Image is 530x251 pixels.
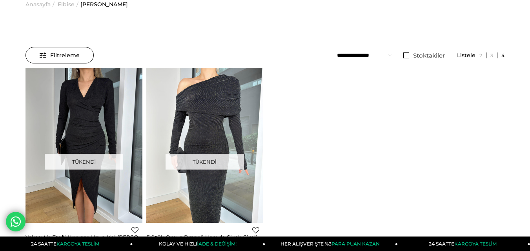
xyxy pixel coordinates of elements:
[146,68,263,223] img: Düşük Omuz Drapeli Hamda Siyah Simli Kadın Elbise 25K416
[25,68,142,223] img: Yakası Ve Eteği Kruvaze Uzun Kol Kinton Siyah Simli Kadın Midi Elbise 25K409
[0,237,133,251] a: 24 SAATTEKARGOYA TESLİM
[131,227,138,234] a: Favorilere Ekle
[40,47,80,63] span: Filtreleme
[197,241,237,247] span: İADE & DEĞİŞİM!
[56,241,99,247] span: KARGOYA TESLİM
[331,241,380,247] span: PARA PUAN KAZAN
[25,234,142,241] a: Yakası Ve Eteği Kruvaze Uzun Kol [PERSON_NAME] Siyah Simli Kadın Midi Elbise 25K409
[454,241,497,247] span: KARGOYA TESLİM
[146,234,263,241] a: Düşük Omuz Drapeli Hamda Siyah Simli Kadın Elbise 25K416
[265,237,398,251] a: HER ALIŞVERİŞTE %3PARA PUAN KAZAN
[252,227,259,234] a: Favorilere Ekle
[399,52,449,59] a: Stoktakiler
[133,237,266,251] a: KOLAY VE HIZLIİADE & DEĞİŞİM!
[413,52,445,59] span: Stoktakiler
